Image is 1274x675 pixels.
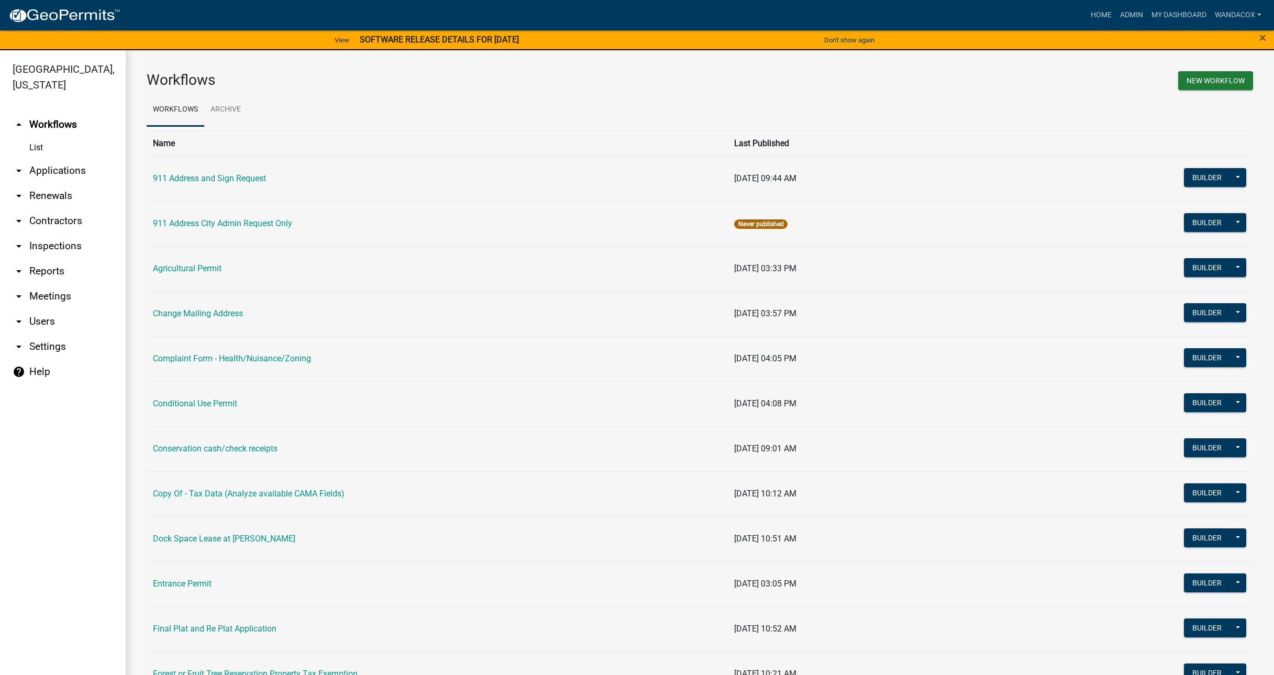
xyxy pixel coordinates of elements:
span: [DATE] 09:44 AM [734,173,796,183]
button: Builder [1184,618,1230,637]
a: Home [1087,5,1116,25]
i: arrow_drop_down [13,190,25,202]
a: Entrance Permit [153,579,212,589]
i: arrow_drop_down [13,164,25,177]
a: Final Plat and Re Plat Application [153,624,276,634]
a: View [330,31,353,49]
span: [DATE] 10:12 AM [734,489,796,499]
button: New Workflow [1178,71,1253,90]
a: Complaint Form - Health/Nuisance/Zoning [153,353,311,363]
i: arrow_drop_down [13,240,25,252]
button: Builder [1184,528,1230,547]
span: × [1259,30,1266,45]
button: Builder [1184,348,1230,367]
button: Builder [1184,438,1230,457]
a: Copy Of - Tax Data (Analyze available CAMA Fields) [153,489,345,499]
button: Builder [1184,213,1230,232]
button: Builder [1184,303,1230,322]
h3: Workflows [147,71,692,89]
span: [DATE] 04:08 PM [734,399,796,408]
span: [DATE] 09:01 AM [734,444,796,453]
th: Name [147,130,728,156]
span: [DATE] 03:57 PM [734,308,796,318]
i: arrow_drop_down [13,315,25,328]
a: My Dashboard [1147,5,1211,25]
strong: SOFTWARE RELEASE DETAILS FOR [DATE] [360,35,519,45]
span: [DATE] 04:05 PM [734,353,796,363]
a: Change Mailing Address [153,308,243,318]
i: help [13,366,25,378]
a: Conservation cash/check receipts [153,444,278,453]
a: 911 Address and Sign Request [153,173,266,183]
button: Don't show again [820,31,879,49]
i: arrow_drop_down [13,290,25,303]
a: WandaCox [1211,5,1266,25]
a: Conditional Use Permit [153,399,237,408]
button: Builder [1184,483,1230,502]
a: Dock Space Lease at [PERSON_NAME] [153,534,295,544]
a: 911 Address City Admin Request Only [153,218,292,228]
span: [DATE] 03:33 PM [734,263,796,273]
a: Workflows [147,93,204,127]
a: Agricultural Permit [153,263,221,273]
button: Builder [1184,168,1230,187]
span: [DATE] 10:51 AM [734,534,796,544]
i: arrow_drop_down [13,265,25,278]
i: arrow_drop_down [13,215,25,227]
span: [DATE] 03:05 PM [734,579,796,589]
button: Builder [1184,573,1230,592]
a: Admin [1116,5,1147,25]
button: Builder [1184,393,1230,412]
i: arrow_drop_up [13,118,25,131]
span: Never published [734,219,787,229]
th: Last Published [728,130,1050,156]
button: Builder [1184,258,1230,277]
button: Close [1259,31,1266,44]
span: [DATE] 10:52 AM [734,624,796,634]
a: Archive [204,93,247,127]
i: arrow_drop_down [13,340,25,353]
